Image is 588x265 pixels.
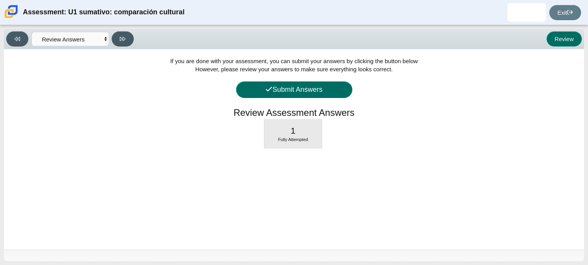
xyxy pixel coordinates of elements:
[547,31,582,46] button: Review
[549,5,581,20] a: Exit
[3,14,19,21] a: Carmen School of Science & Technology
[170,58,418,72] span: If you are done with your assessment, you can submit your answers by clicking the button below Ho...
[3,3,19,20] img: Carmen School of Science & Technology
[291,126,296,136] span: 1
[521,6,533,19] img: ana.mazaba.yhXT8j
[278,137,308,142] span: Fully Attempted
[236,81,352,98] button: Submit Answers
[233,106,354,119] h1: Review Assessment Answers
[23,3,185,22] div: Assessment: U1 sumativo: comparación cultural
